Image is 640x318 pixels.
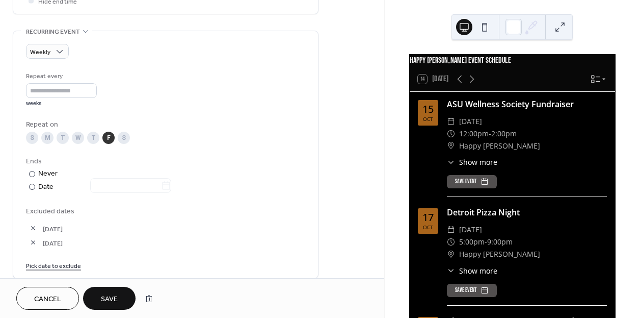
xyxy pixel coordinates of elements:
[26,132,38,144] div: S
[57,132,69,144] div: T
[447,128,455,140] div: ​
[447,157,497,167] button: ​Show more
[447,175,497,188] button: Save event
[447,224,455,236] div: ​
[447,284,497,297] button: Save event
[459,236,485,248] span: 5:00pm
[423,225,433,230] div: Oct
[489,128,491,140] span: -
[26,261,81,272] span: Pick date to exclude
[422,104,434,114] div: 15
[26,206,305,217] span: Excluded dates
[447,98,607,110] div: ASU Wellness Society Fundraiser
[459,157,497,167] span: Show more
[447,236,455,248] div: ​
[447,265,455,276] div: ​
[72,132,84,144] div: W
[459,224,482,236] span: [DATE]
[459,140,540,152] span: Happy [PERSON_NAME]
[30,46,50,58] span: Weekly
[43,224,305,234] span: [DATE]
[16,287,79,310] button: Cancel
[87,132,99,144] div: T
[26,156,303,167] div: Ends
[26,71,95,82] div: Repeat every
[41,132,54,144] div: M
[38,181,171,193] div: Date
[459,265,497,276] span: Show more
[447,265,497,276] button: ​Show more
[485,236,487,248] span: -
[43,238,305,249] span: [DATE]
[38,168,58,179] div: Never
[102,132,115,144] div: F
[447,140,455,152] div: ​
[118,132,130,144] div: S
[459,248,540,260] span: Happy [PERSON_NAME]
[26,100,97,107] div: weeks
[447,157,455,167] div: ​
[26,27,80,37] span: Recurring event
[26,119,303,130] div: Repeat on
[101,294,118,305] span: Save
[459,115,482,128] span: [DATE]
[34,294,61,305] span: Cancel
[83,287,136,310] button: Save
[491,128,517,140] span: 2:00pm
[447,206,607,218] div: Detroit Pizza Night
[447,248,455,260] div: ​
[447,115,455,128] div: ​
[459,128,489,140] span: 12:00pm
[423,116,433,121] div: Oct
[410,55,615,67] div: Happy [PERSON_NAME] event schedule
[487,236,513,248] span: 9:00pm
[422,212,434,223] div: 17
